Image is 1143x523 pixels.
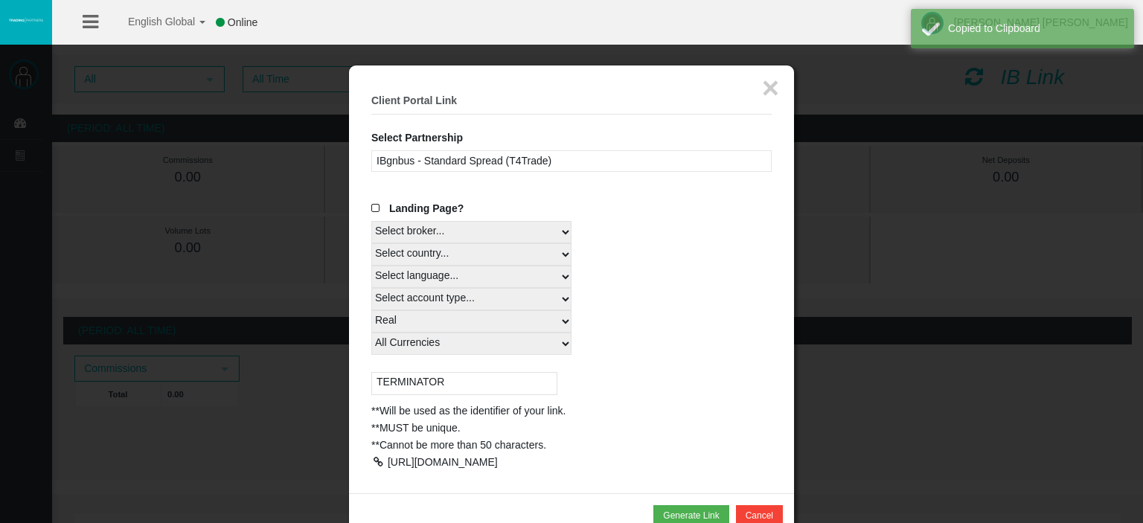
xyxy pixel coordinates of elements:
[371,129,463,147] label: Select Partnership
[371,150,772,172] div: IBgnbus - Standard Spread (T4Trade)
[389,202,464,214] span: Landing Page?
[7,17,45,23] img: logo.svg
[948,20,1123,37] div: Copied to Clipboard
[228,16,257,28] span: Online
[371,94,457,106] b: Client Portal Link
[371,420,772,437] div: **MUST be unique.
[371,402,772,420] div: **Will be used as the identifier of your link.
[762,73,779,103] button: ×
[109,16,195,28] span: English Global
[371,372,557,395] input: ShortCode for your link(Optional)
[388,456,498,468] div: [URL][DOMAIN_NAME]
[371,457,385,467] div: Copy Direct Link
[371,437,772,454] div: **Cannot be more than 50 characters.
